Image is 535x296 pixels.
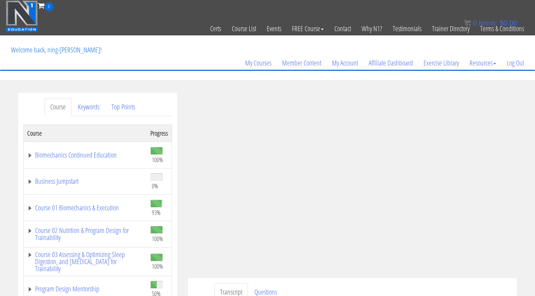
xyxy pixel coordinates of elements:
a: Course 02 Nutrition & Program Design for Trainability [27,227,143,241]
a: Terms & Conditions [475,11,529,46]
span: items: [479,19,497,27]
a: Resources [464,46,501,80]
a: Keywords [72,98,105,116]
a: Contact [329,11,356,46]
a: Course [45,98,71,116]
span: $ [500,19,504,27]
img: n1-education [6,0,38,32]
a: Certs [205,11,226,46]
p: Welcome back, ning-[PERSON_NAME]! [6,36,107,64]
a: Events [261,11,287,46]
th: Course [24,125,147,142]
a: Course 03 Assessing & Optimizing Sleep Digestion, and [MEDICAL_DATA] for Trainability [27,251,143,272]
a: Top Points [106,98,141,116]
a: Why N1? [356,11,387,46]
span: 100% [152,156,163,164]
th: Progress [147,125,172,142]
a: Course 01 Biomechanics & Execution [27,204,143,211]
a: Log Out [501,46,529,80]
span: 93% [152,209,161,216]
a: Trainer Directory [427,11,475,46]
a: My Courses [240,46,277,80]
a: FREE Course [287,11,329,46]
a: My Account [327,46,363,80]
a: Program Design Mentorship [27,285,143,292]
span: 100% [152,262,163,270]
a: Business Jumpstart [27,178,143,185]
img: icon11.png [464,19,471,27]
span: 0 [473,19,477,27]
a: 0 items: $0.00 [464,19,517,27]
span: 0% [152,182,158,190]
a: Testimonials [387,11,427,46]
a: Biomechanics Continued Education [27,152,143,159]
a: 0 [38,1,53,10]
bdi: 0.00 [500,19,517,27]
a: Course List [226,11,261,46]
a: Exercise Library [418,46,464,80]
span: 0 [45,2,53,11]
a: Member Content [277,46,327,80]
span: 100% [152,235,163,243]
a: Affiliate Dashboard [363,46,418,80]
